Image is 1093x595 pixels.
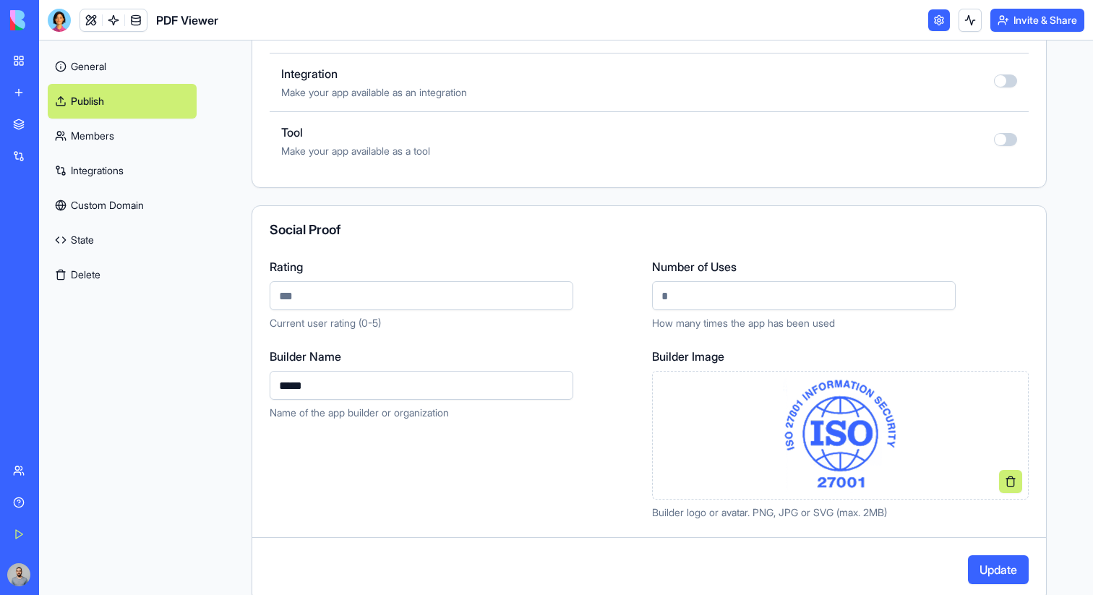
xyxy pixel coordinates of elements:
a: Custom Domain [48,188,197,223]
span: Tool [281,124,430,141]
a: General [48,49,197,84]
span: Make your app available as an integration [281,85,467,100]
p: Current user rating (0-5) [270,316,646,330]
div: Social Proof [270,223,1029,236]
button: Delete [48,257,197,292]
span: Integration [281,65,467,82]
label: Builder Image [652,348,1029,365]
a: Members [48,119,197,153]
img: image_123650291_bsq8ao.jpg [7,563,30,586]
label: Number of Uses [652,258,1029,275]
button: Update [968,555,1029,584]
a: Integrations [48,153,197,188]
label: Builder Name [270,348,646,365]
span: PDF Viewer [156,12,218,29]
img: logo [10,10,100,30]
a: State [48,223,197,257]
p: How many times the app has been used [652,316,1029,330]
p: Name of the app builder or organization [270,406,646,420]
button: Invite & Share [990,9,1084,32]
label: Rating [270,258,646,275]
a: Publish [48,84,197,119]
span: Make your app available as a tool [281,144,430,158]
img: Preview [783,377,899,493]
p: Builder logo or avatar. PNG, JPG or SVG (max. 2MB) [652,505,1029,520]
